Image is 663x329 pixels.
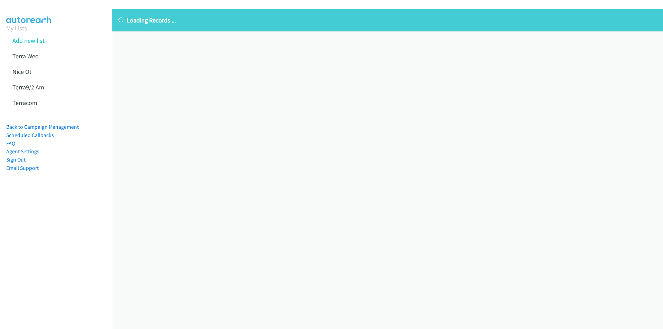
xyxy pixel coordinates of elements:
[12,99,37,107] a: Terracom
[12,83,44,91] a: Terra9/2 Am
[12,52,39,60] a: Terra Wed
[6,156,26,163] a: Sign Out
[12,37,45,45] a: Add new list
[6,132,54,138] a: Scheduled Callbacks
[118,16,657,25] p: Loading Records ...
[12,68,31,76] a: Nice Ot
[6,24,27,32] a: My Lists
[6,148,39,155] a: Agent Settings
[6,140,15,147] a: FAQ
[6,124,79,130] a: Back to Campaign Management
[6,165,39,171] a: Email Support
